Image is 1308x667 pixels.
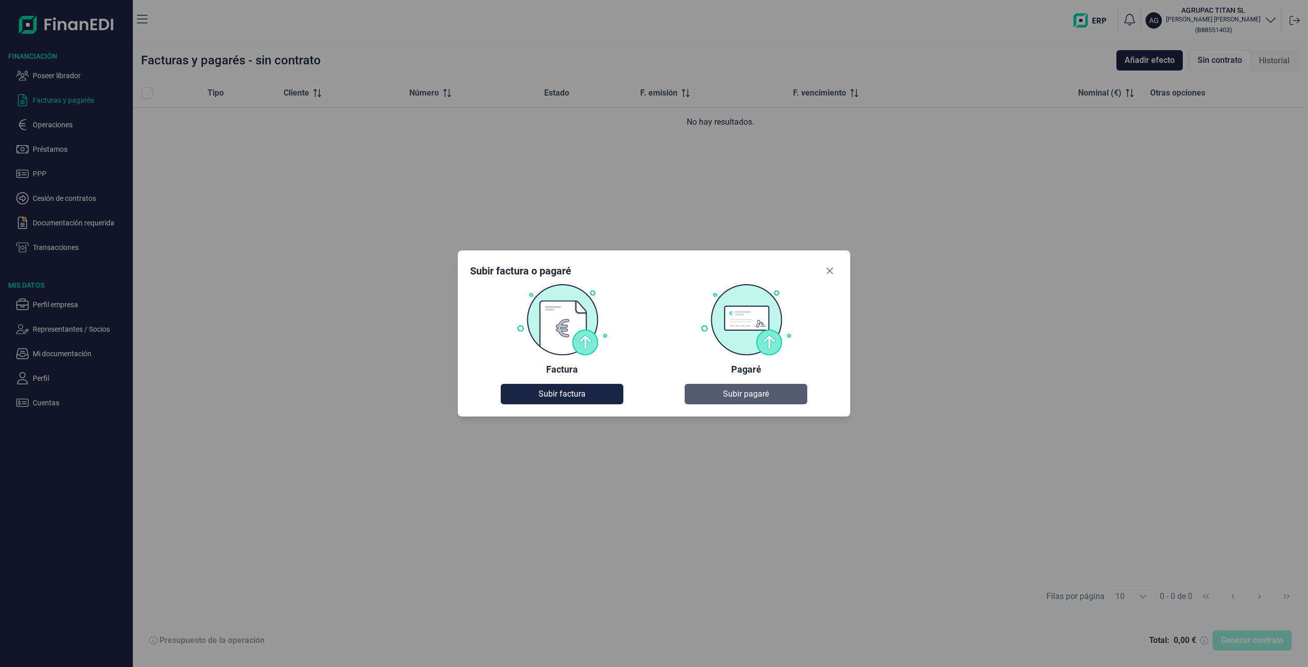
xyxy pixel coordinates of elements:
[539,388,586,400] span: Subir factura
[700,283,792,355] img: Pagaré
[501,384,623,404] button: Subir factura
[516,283,608,355] img: Factura
[546,363,578,376] div: Factura
[685,384,807,404] button: Subir pagaré
[723,388,769,400] span: Subir pagaré
[470,264,571,278] div: Subir factura o pagaré
[822,263,838,279] button: Close
[731,363,761,376] div: Pagaré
